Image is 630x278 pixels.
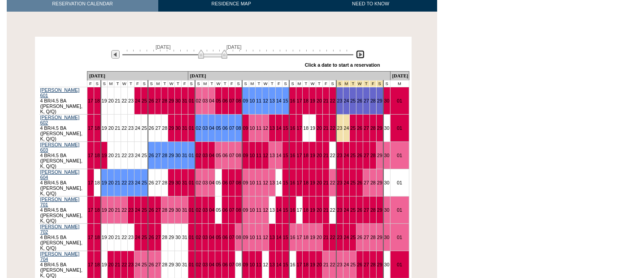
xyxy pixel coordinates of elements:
a: 12 [263,125,268,131]
a: 18 [303,180,308,185]
a: 05 [216,207,221,213]
a: 29 [377,207,382,213]
a: 12 [263,207,268,213]
a: 31 [182,98,187,103]
a: 07 [229,180,235,185]
a: 14 [276,98,282,103]
a: 29 [377,125,382,131]
a: 22 [122,235,127,240]
a: 21 [323,207,329,213]
a: 21 [323,153,329,158]
a: 29 [169,235,174,240]
a: 16 [290,207,295,213]
a: 05 [216,98,221,103]
a: 20 [317,153,322,158]
a: 27 [364,180,369,185]
a: 19 [102,153,107,158]
a: 31 [182,180,187,185]
a: 06 [222,153,228,158]
a: 26 [357,235,362,240]
a: 21 [115,125,120,131]
a: 28 [162,207,167,213]
a: 27 [156,262,161,267]
a: 30 [175,98,181,103]
a: 27 [156,235,161,240]
a: 22 [122,153,127,158]
a: 20 [108,207,113,213]
a: 26 [149,125,154,131]
a: 02 [196,207,201,213]
a: 31 [182,207,187,213]
a: 31 [182,125,187,131]
a: 27 [156,153,161,158]
a: 25 [142,235,147,240]
a: 25 [350,235,356,240]
a: 26 [149,180,154,185]
a: 06 [222,235,228,240]
a: 24 [344,98,349,103]
a: [PERSON_NAME] 701 [40,197,80,207]
a: 24 [135,235,140,240]
a: 27 [364,125,369,131]
a: 30 [384,235,390,240]
a: 01 [189,98,194,103]
a: 21 [115,98,120,103]
a: 27 [364,207,369,213]
a: 29 [169,180,174,185]
a: 25 [142,262,147,267]
a: 07 [229,125,235,131]
a: 18 [95,98,100,103]
a: 16 [290,180,295,185]
a: [PERSON_NAME] 602 [40,115,80,125]
a: 09 [243,98,248,103]
a: 02 [196,125,201,131]
a: 04 [209,98,214,103]
a: 23 [337,125,343,131]
a: 28 [162,235,167,240]
a: [PERSON_NAME] 603 [40,142,80,153]
a: 17 [297,207,302,213]
a: 30 [384,153,390,158]
a: 09 [243,207,248,213]
a: 04 [209,207,214,213]
a: 20 [108,125,113,131]
a: 30 [384,125,390,131]
a: 23 [128,153,134,158]
a: 12 [263,180,268,185]
a: 30 [175,153,181,158]
a: 30 [175,207,181,213]
a: 20 [317,180,322,185]
a: 02 [196,153,201,158]
a: 26 [357,180,362,185]
a: 22 [122,180,127,185]
a: 27 [156,180,161,185]
a: [PERSON_NAME] 702 [40,224,80,235]
a: 19 [102,125,107,131]
a: 15 [283,125,288,131]
a: 24 [344,153,349,158]
a: 28 [162,153,167,158]
a: 31 [182,153,187,158]
a: 31 [182,235,187,240]
a: 22 [122,262,127,267]
a: 25 [142,180,147,185]
a: 19 [310,180,315,185]
a: 07 [229,235,235,240]
a: 11 [256,207,261,213]
a: 14 [276,153,282,158]
a: 30 [384,207,390,213]
a: 26 [357,153,362,158]
a: 26 [357,207,362,213]
a: 17 [297,153,302,158]
a: 24 [344,125,349,131]
a: 28 [370,180,376,185]
a: 28 [370,125,376,131]
a: 13 [269,153,275,158]
a: 02 [196,235,201,240]
a: 10 [250,153,255,158]
a: 11 [256,125,261,131]
a: 24 [135,153,140,158]
a: 23 [337,235,343,240]
a: 19 [102,235,107,240]
a: 26 [149,207,154,213]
